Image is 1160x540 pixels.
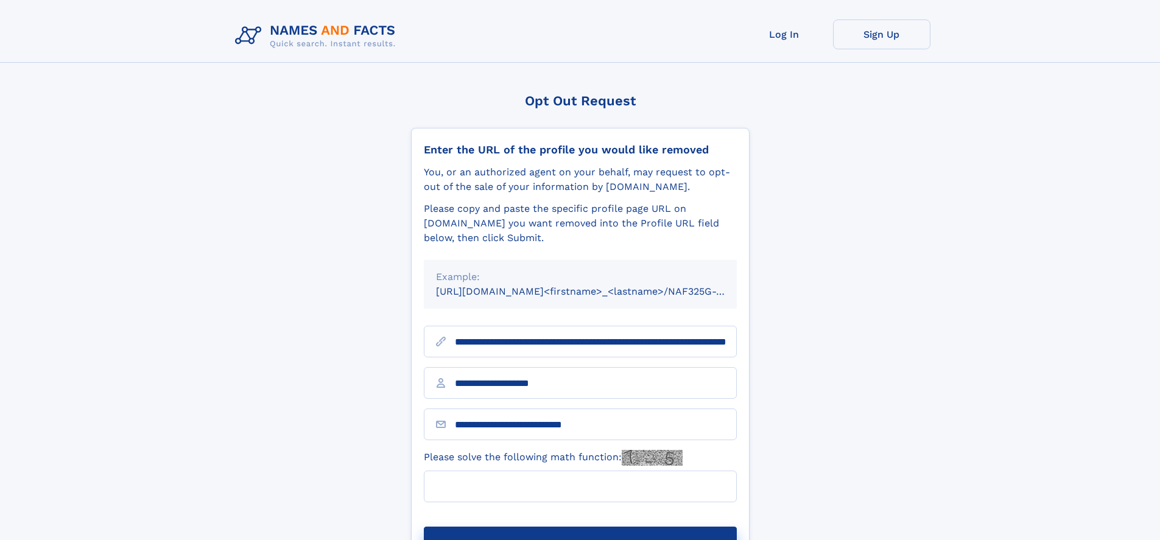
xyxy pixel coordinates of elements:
a: Sign Up [833,19,930,49]
img: Logo Names and Facts [230,19,406,52]
a: Log In [736,19,833,49]
div: Opt Out Request [411,93,750,108]
div: Example: [436,270,725,284]
div: Please copy and paste the specific profile page URL on [DOMAIN_NAME] you want removed into the Pr... [424,202,737,245]
label: Please solve the following math function: [424,450,683,466]
div: Enter the URL of the profile you would like removed [424,143,737,156]
div: You, or an authorized agent on your behalf, may request to opt-out of the sale of your informatio... [424,165,737,194]
small: [URL][DOMAIN_NAME]<firstname>_<lastname>/NAF325G-xxxxxxxx [436,286,760,297]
